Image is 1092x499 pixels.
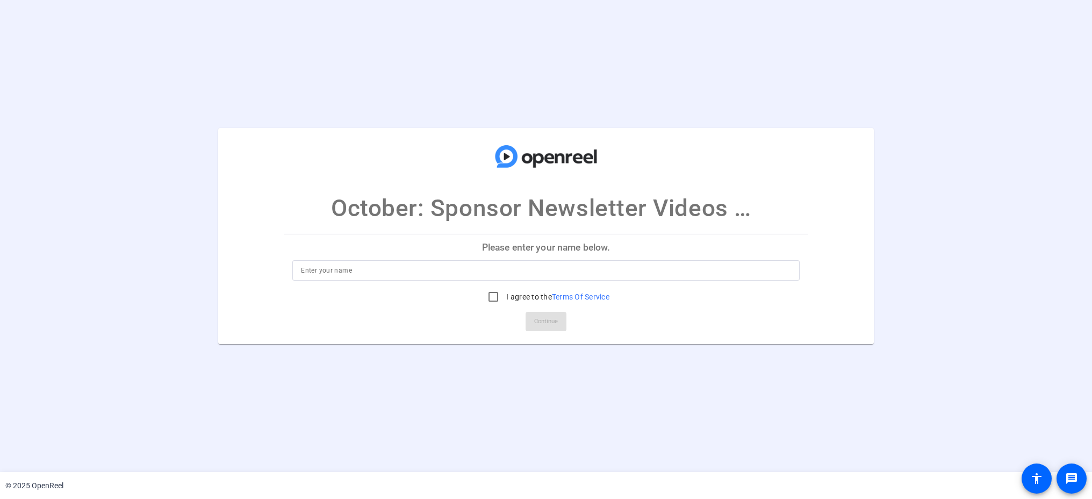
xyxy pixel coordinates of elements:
input: Enter your name [301,264,791,277]
p: October: Sponsor Newsletter Videos Cohort 3 [331,190,761,226]
div: © 2025 OpenReel [5,480,63,491]
mat-icon: accessibility [1030,472,1043,485]
label: I agree to the [504,291,609,302]
a: Terms Of Service [552,293,609,301]
p: Please enter your name below. [284,234,808,260]
img: company-logo [492,139,600,174]
mat-icon: message [1065,472,1078,485]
